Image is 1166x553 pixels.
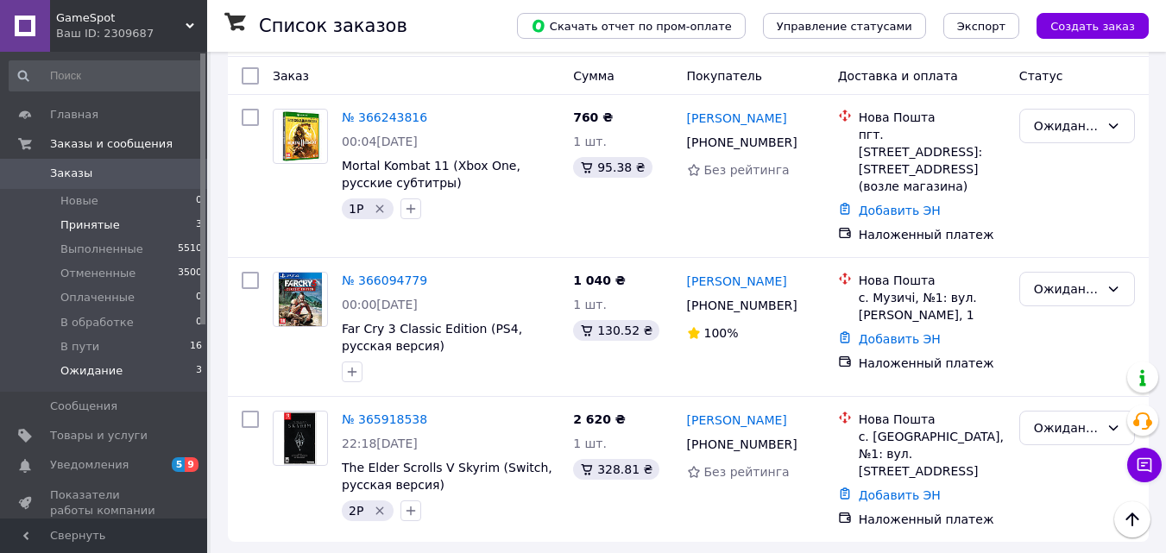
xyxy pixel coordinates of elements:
div: Наложенный платеж [859,226,1005,243]
div: Нова Пошта [859,272,1005,289]
div: 328.81 ₴ [573,459,659,480]
a: Far Cry 3 Classic Edition (PS4, русская версия) [342,322,522,353]
a: Добавить ЭН [859,488,941,502]
a: № 366094779 [342,273,427,287]
a: [PERSON_NAME] [687,110,787,127]
span: 1Р [349,202,363,216]
div: Нова Пошта [859,411,1005,428]
div: пгт. [STREET_ADDRESS]: [STREET_ADDRESS] (возле магазина) [859,126,1005,195]
div: Ожидание [1034,280,1100,298]
span: Статус [1019,69,1063,83]
a: Фото товару [273,109,328,164]
button: Чат с покупателем [1127,448,1162,482]
span: Оплаченные [60,290,135,305]
span: Показатели работы компании [50,487,160,518]
span: 00:04[DATE] [342,135,418,148]
button: Наверх [1114,501,1150,537]
span: 1 шт. [573,135,607,148]
span: GameSpot [56,10,186,26]
img: Фото товару [278,110,322,163]
div: Нова Пошта [859,109,1005,126]
a: [PERSON_NAME] [687,412,787,429]
div: с. Музичі, №1: вул. [PERSON_NAME], 1 [859,289,1005,324]
span: 1 шт. [573,437,607,450]
a: Mortal Kombat 11 (Xbox One, русские субтитры) [342,159,520,190]
span: 2 620 ₴ [573,412,626,426]
span: [PHONE_NUMBER] [687,135,797,149]
a: № 365918538 [342,412,427,426]
span: Сообщения [50,399,117,414]
span: 3500 [178,266,202,281]
span: 2Р [349,504,363,518]
span: [PHONE_NUMBER] [687,298,797,312]
span: 16 [190,339,202,355]
span: Отмененные [60,266,136,281]
span: Уведомления [50,457,129,473]
a: Фото товару [273,272,328,327]
span: 760 ₴ [573,110,613,124]
a: Создать заказ [1019,18,1149,32]
span: В пути [60,339,99,355]
span: 0 [196,193,202,209]
div: 130.52 ₴ [573,320,659,341]
span: Без рейтинга [704,465,790,479]
span: Без рейтинга [704,163,790,177]
span: 3 [196,217,202,233]
button: Создать заказ [1037,13,1149,39]
span: Новые [60,193,98,209]
span: 9 [185,457,199,472]
a: The Elder Scrolls V Skyrim (Switch, русская версия) [342,461,552,492]
span: 3 [196,363,202,379]
span: 1 040 ₴ [573,273,626,287]
a: Добавить ЭН [859,204,941,217]
div: с. [GEOGRAPHIC_DATA], №1: вул. [STREET_ADDRESS] [859,428,1005,480]
div: Наложенный платеж [859,511,1005,528]
span: 22:18[DATE] [342,437,418,450]
div: Ожидание [1034,116,1100,135]
span: Ожидание [60,363,123,379]
a: Добавить ЭН [859,332,941,346]
a: Фото товару [273,411,328,466]
span: В обработке [60,315,134,330]
button: Скачать отчет по пром-оплате [517,13,746,39]
img: Фото товару [279,273,322,326]
div: 95.38 ₴ [573,157,652,178]
span: Принятые [60,217,120,233]
span: 0 [196,315,202,330]
img: Фото товару [284,412,318,465]
span: 1 шт. [573,298,607,311]
div: Наложенный платеж [859,355,1005,372]
svg: Удалить метку [373,202,387,216]
span: Товары и услуги [50,428,148,443]
span: Заказы и сообщения [50,136,173,152]
button: Экспорт [943,13,1019,39]
span: 5 [172,457,186,472]
button: Управление статусами [763,13,926,39]
span: Выполненные [60,242,143,257]
span: Заказ [273,69,309,83]
span: Главная [50,107,98,123]
span: Заказы [50,166,92,181]
span: Создать заказ [1050,20,1135,33]
div: Ваш ID: 2309687 [56,26,207,41]
span: 5510 [178,242,202,257]
a: [PERSON_NAME] [687,273,787,290]
span: Сумма [573,69,615,83]
span: Доставка и оплата [838,69,958,83]
span: Скачать отчет по пром-оплате [531,18,732,34]
span: Экспорт [957,20,1005,33]
h1: Список заказов [259,16,407,36]
span: [PHONE_NUMBER] [687,437,797,451]
span: 0 [196,290,202,305]
span: 100% [704,326,739,340]
svg: Удалить метку [373,504,387,518]
input: Поиск [9,60,204,91]
span: Покупатель [687,69,763,83]
span: Управление статусами [777,20,912,33]
span: 00:00[DATE] [342,298,418,311]
a: № 366243816 [342,110,427,124]
div: Ожидание [1034,418,1100,437]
